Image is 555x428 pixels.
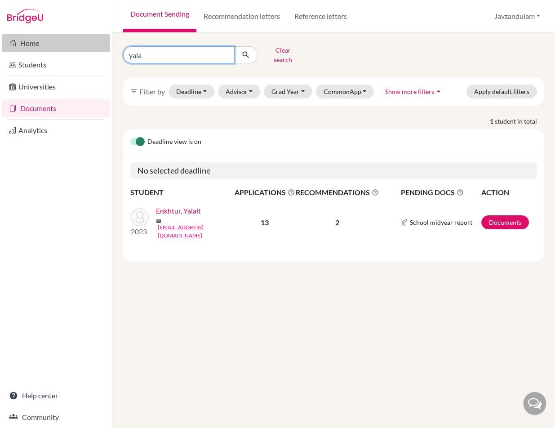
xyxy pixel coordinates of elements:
[147,137,201,147] span: Deadline view is on
[401,219,408,226] img: Common App logo
[481,187,537,198] th: ACTION
[296,217,379,228] p: 2
[385,88,434,95] span: Show more filters
[264,85,312,98] button: Grad Year
[401,187,480,198] span: PENDING DOCS
[261,218,269,227] b: 13
[156,205,201,216] a: Enkhtur, Yalalt
[2,99,110,117] a: Documents
[2,408,110,426] a: Community
[7,9,43,23] img: Bridge-U
[218,85,261,98] button: Advisor
[169,85,214,98] button: Deadline
[296,187,379,198] span: RECOMMENDATIONS
[130,162,537,179] h5: No selected deadline
[2,56,110,74] a: Students
[434,87,443,96] i: arrow_drop_up
[158,223,240,240] a: [EMAIL_ADDRESS][DOMAIN_NAME]
[2,34,110,52] a: Home
[130,88,138,95] i: filter_list
[130,187,234,198] th: STUDENT
[235,187,295,198] span: APPLICATIONS
[123,46,235,63] input: Find student by name...
[139,87,165,96] span: Filter by
[2,387,110,405] a: Help center
[495,116,544,126] span: student in total
[481,215,529,229] a: Documents
[410,218,472,227] span: School midyear report
[20,6,39,14] span: Help
[466,85,537,98] button: Apply default filters
[490,8,544,25] button: Javzandulam
[316,85,374,98] button: CommonApp
[131,226,149,237] p: 2023
[258,43,308,67] button: Clear search
[490,116,495,126] strong: 1
[2,121,110,139] a: Analytics
[377,85,451,98] button: Show more filtersarrow_drop_up
[156,218,161,224] span: mail
[2,78,110,96] a: Universities
[131,208,149,226] img: Enkhtur, Yalalt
